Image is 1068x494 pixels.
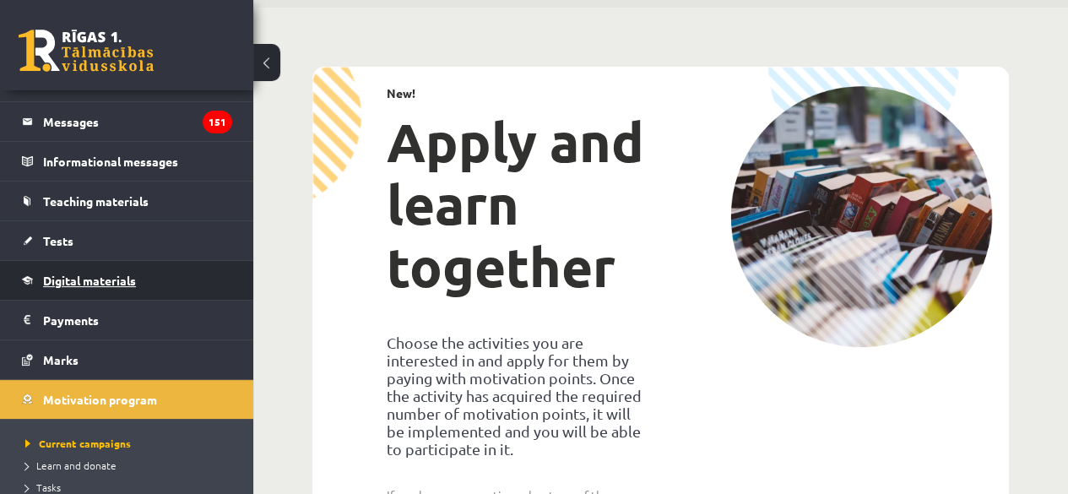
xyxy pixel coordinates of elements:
[22,182,232,220] a: Teaching materials
[36,459,117,472] font: Learn and donate
[22,261,232,300] a: Digital materials
[22,142,232,181] a: Informational messages
[43,392,157,407] font: Motivation program
[39,437,131,450] font: Current campaigns
[25,436,236,451] a: Current campaigns
[43,352,79,367] font: Marks
[387,334,642,458] font: Choose the activities you are interested in and apply for them by paying with motivation points. ...
[22,340,232,379] a: Marks
[730,86,992,347] img: campaign-image-1c4f3b39ab1f89d1fca25a8facaab35ebc8e40cf20aedba61fd73fb4233361ac.png
[387,108,644,300] font: Apply and learn together
[22,221,232,260] a: Tests
[25,458,236,473] a: Learn and donate
[22,102,232,141] a: Messages151
[43,114,99,129] font: Messages
[22,380,232,419] a: Motivation program
[43,154,178,169] font: Informational messages
[43,312,99,328] font: Payments
[36,480,61,494] font: Tasks
[43,193,149,209] font: Teaching materials
[19,30,154,72] a: Riga 1st Distance Learning Secondary School
[22,301,232,339] a: Payments
[387,85,415,100] font: New!
[43,273,136,288] font: Digital materials
[43,233,73,248] font: Tests
[209,115,226,128] font: 151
